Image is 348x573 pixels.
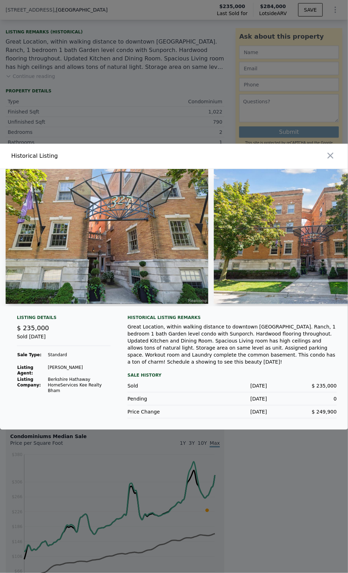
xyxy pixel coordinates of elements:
[127,382,197,389] div: Sold
[127,395,197,402] div: Pending
[17,377,41,388] strong: Listing Company:
[127,315,337,320] div: Historical Listing remarks
[197,395,267,402] div: [DATE]
[47,376,111,394] td: Berkshire Hathaway HomeServices Kee Realty Bham
[127,323,337,365] div: Great Location, within walking distance to downtown [GEOGRAPHIC_DATA]. Ranch, 1 bedroom 1 bath Ga...
[312,383,337,389] span: $ 235,000
[197,408,267,415] div: [DATE]
[17,352,41,357] strong: Sale Type:
[6,169,208,304] img: Property Img
[127,371,337,379] div: Sale History
[47,364,111,376] td: [PERSON_NAME]
[47,352,111,358] td: Standard
[17,315,111,323] div: Listing Details
[312,409,337,415] span: $ 249,900
[197,382,267,389] div: [DATE]
[267,395,337,402] div: 0
[17,365,33,376] strong: Listing Agent:
[17,333,111,346] div: Sold [DATE]
[11,152,171,160] div: Historical Listing
[17,324,49,332] span: $ 235,000
[127,408,197,415] div: Price Change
